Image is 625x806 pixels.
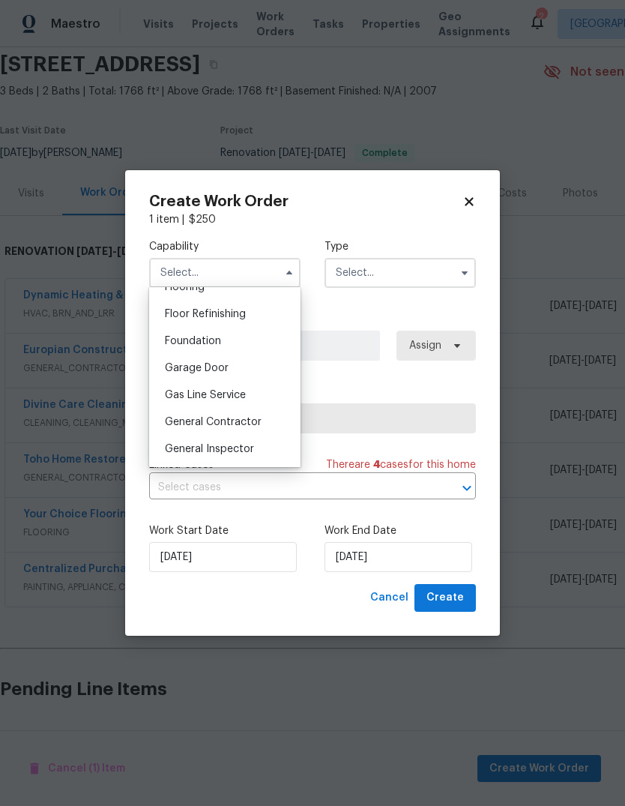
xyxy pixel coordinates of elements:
label: Trade Partner [149,385,476,400]
span: Create [426,589,464,607]
div: 1 item | [149,212,476,227]
input: Select cases [149,476,434,499]
h2: Create Work Order [149,194,462,209]
label: Work Order Manager [149,312,476,327]
input: M/D/YYYY [149,542,297,572]
button: Hide options [280,264,298,282]
button: Cancel [364,584,414,612]
span: Gas Line Service [165,390,246,400]
span: General Contractor [165,417,262,427]
label: Capability [149,239,301,254]
span: 4 [373,460,380,470]
input: Select... [149,258,301,288]
button: Show options [456,264,474,282]
input: Select... [324,258,476,288]
span: $ 250 [189,214,216,225]
span: Cancel [370,589,408,607]
span: Flooring [165,282,205,292]
label: Work Start Date [149,523,301,538]
button: Open [456,478,477,499]
label: Work End Date [324,523,476,538]
span: General Inspector [165,444,254,454]
span: Assign [409,338,441,353]
span: Foundation [165,336,221,346]
span: There are case s for this home [326,457,476,472]
button: Create [414,584,476,612]
span: Garage Door [165,363,229,373]
label: Type [324,239,476,254]
input: M/D/YYYY [324,542,472,572]
span: Select trade partner [162,411,463,426]
span: Floor Refinishing [165,309,246,319]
